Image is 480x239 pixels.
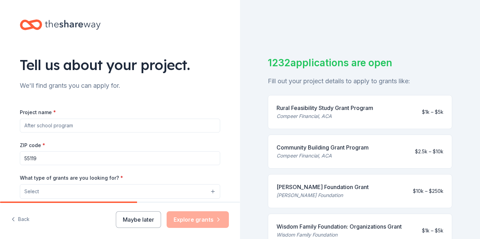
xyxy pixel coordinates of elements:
div: $1k – $5k [422,108,443,116]
div: Community Building Grant Program [277,143,369,152]
label: Project name [20,109,56,116]
div: Tell us about your project. [20,55,220,75]
div: We'll find grants you can apply for. [20,80,220,91]
div: [PERSON_NAME] Foundation Grant [277,183,369,191]
div: 1232 applications are open [268,56,452,70]
div: Wisdom Family Foundation: Organizations Grant [277,222,402,231]
span: Select [24,187,39,196]
button: Maybe later [116,211,161,228]
div: $1k – $5k [422,227,443,235]
button: Back [11,212,30,227]
label: ZIP code [20,142,45,149]
div: $2.5k – $10k [415,147,443,156]
input: 12345 (U.S. only) [20,151,220,165]
div: [PERSON_NAME] Foundation [277,191,369,199]
div: Fill out your project details to apply to grants like: [268,76,452,87]
div: Compeer Financial, ACA [277,112,373,120]
label: What type of grants are you looking for? [20,174,123,181]
div: Rural Feasibility Study Grant Program [277,104,373,112]
div: Wisdom Family Foundation [277,231,402,239]
div: Compeer Financial, ACA [277,152,369,160]
input: After school program [20,119,220,133]
button: Select [20,184,220,199]
div: $10k – $250k [413,187,443,195]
